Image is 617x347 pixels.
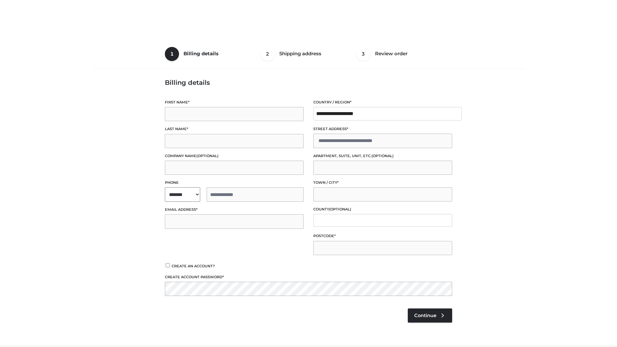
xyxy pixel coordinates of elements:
span: (optional) [329,207,351,211]
label: Town / City [313,180,452,186]
span: 2 [261,47,275,61]
label: Postcode [313,233,452,239]
label: Apartment, suite, unit, etc. [313,153,452,159]
label: Street address [313,126,452,132]
label: First name [165,99,304,105]
span: Review order [375,50,407,57]
label: Phone [165,180,304,186]
input: Create an account? [165,263,171,267]
span: Create an account? [172,264,215,268]
span: Shipping address [279,50,321,57]
h3: Billing details [165,79,452,86]
label: Country / Region [313,99,452,105]
label: Create account password [165,274,452,280]
span: 1 [165,47,179,61]
span: Continue [414,313,436,318]
a: Continue [408,308,452,323]
span: Billing details [183,50,219,57]
label: Email address [165,207,304,213]
span: (optional) [371,154,394,158]
span: (optional) [196,154,219,158]
span: 3 [356,47,371,61]
label: Company name [165,153,304,159]
label: County [313,206,452,212]
label: Last name [165,126,304,132]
